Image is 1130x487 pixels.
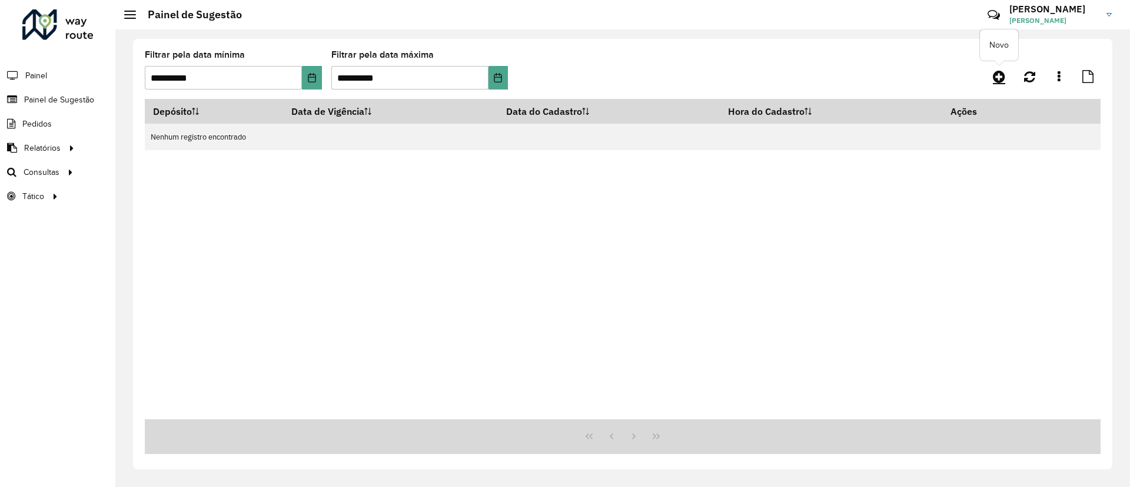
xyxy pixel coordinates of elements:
[22,118,52,130] span: Pedidos
[302,66,321,90] button: Choose Date
[942,99,1013,124] th: Ações
[284,99,498,124] th: Data de Vigência
[145,48,245,62] label: Filtrar pela data mínima
[22,190,44,203] span: Tático
[145,124,1101,150] td: Nenhum registro encontrado
[488,66,508,90] button: Choose Date
[720,99,943,124] th: Hora do Cadastro
[498,99,720,124] th: Data do Cadastro
[136,8,242,21] h2: Painel de Sugestão
[25,69,47,82] span: Painel
[24,166,59,178] span: Consultas
[980,29,1018,61] div: Novo
[24,142,61,154] span: Relatórios
[981,2,1006,28] a: Contato Rápido
[24,94,94,106] span: Painel de Sugestão
[1009,15,1098,26] span: [PERSON_NAME]
[1009,4,1098,15] h3: [PERSON_NAME]
[145,99,284,124] th: Depósito
[331,48,434,62] label: Filtrar pela data máxima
